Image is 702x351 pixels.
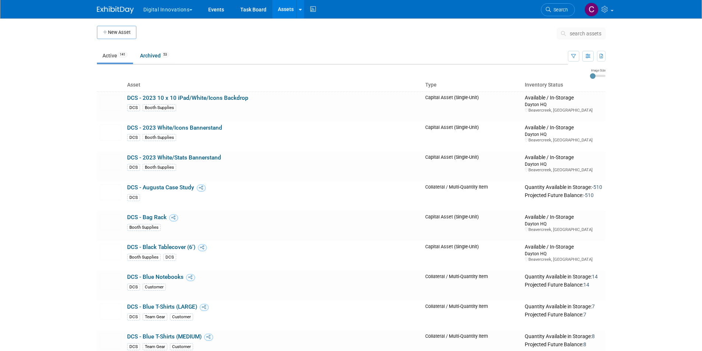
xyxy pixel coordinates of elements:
span: 53 [161,52,169,57]
div: DCS [127,194,140,201]
span: 14 [592,274,598,280]
a: DCS - 2023 White/Icons Bannerstand [127,124,222,131]
div: Available / In-Storage [525,124,602,131]
button: New Asset [97,26,136,39]
th: Asset [124,79,423,91]
td: Collateral / Multi-Quantity Item [422,181,522,211]
div: Dayton HQ [525,131,602,137]
td: Capital Asset (Single-Unit) [422,211,522,241]
div: Booth Supplies [127,254,161,261]
div: DCS [127,134,140,141]
a: DCS - Blue T-Shirts (MEDIUM) [127,333,202,340]
div: Projected Future Balance: [525,191,602,199]
a: Archived53 [135,49,175,63]
td: Collateral / Multi-Quantity Item [422,301,522,330]
td: Capital Asset (Single-Unit) [422,151,522,181]
a: DCS - Bag Rack [127,214,167,221]
span: 8 [583,341,586,347]
div: Dayton HQ [525,161,602,167]
div: Booth Supplies [143,164,176,171]
div: DCS [127,343,140,350]
a: DCS - 2023 White/Stats Bannerstand [127,154,221,161]
div: Booth Supplies [143,134,176,141]
div: Booth Supplies [143,104,176,111]
div: DCS [127,284,140,291]
div: Beavercreek, [GEOGRAPHIC_DATA] [525,108,602,113]
td: Capital Asset (Single-Unit) [422,91,522,122]
div: Team Gear [143,313,167,320]
div: Image Size [590,68,605,73]
div: DCS [127,313,140,320]
div: Projected Future Balance: [525,280,602,288]
div: Quantity Available in Storage: [525,333,602,340]
div: Projected Future Balance: [525,340,602,348]
div: Projected Future Balance: [525,310,602,318]
div: Dayton HQ [525,221,602,227]
span: search assets [570,31,601,36]
span: 7 [583,312,586,317]
button: search assets [557,28,605,39]
div: Customer [143,284,166,291]
div: Beavercreek, [GEOGRAPHIC_DATA] [525,257,602,262]
td: Capital Asset (Single-Unit) [422,122,522,151]
img: ExhibitDay [97,6,134,14]
div: Beavercreek, [GEOGRAPHIC_DATA] [525,137,602,143]
div: DCS [163,254,176,261]
span: -510 [583,192,594,198]
a: Active141 [97,49,133,63]
div: Quantity Available in Storage: [525,303,602,310]
a: Search [541,3,575,16]
span: -510 [592,184,602,190]
div: DCS [127,164,140,171]
div: DCS [127,104,140,111]
div: Beavercreek, [GEOGRAPHIC_DATA] [525,227,602,232]
span: 14 [583,282,589,288]
span: 7 [592,303,595,309]
img: Cassidy Wright [584,3,598,17]
div: Quantity Available in Storage: [525,274,602,280]
span: 8 [592,333,595,339]
div: Dayton HQ [525,250,602,257]
div: Booth Supplies [127,224,161,231]
a: DCS - 2023 10 x 10 iPad/White/Icons Backdrop [127,95,248,101]
span: 141 [118,52,128,57]
td: Capital Asset (Single-Unit) [422,241,522,271]
a: DCS - Blue Notebooks [127,274,184,280]
div: Available / In-Storage [525,154,602,161]
div: Customer [170,313,193,320]
th: Type [422,79,522,91]
a: DCS - Augusta Case Study [127,184,194,191]
a: DCS - Black Tablecover (6') [127,244,195,250]
span: Search [551,7,568,13]
div: Available / In-Storage [525,244,602,250]
div: Available / In-Storage [525,214,602,221]
div: Quantity Available in Storage: [525,184,602,191]
div: Available / In-Storage [525,95,602,101]
div: Customer [170,343,193,350]
div: Beavercreek, [GEOGRAPHIC_DATA] [525,167,602,173]
div: Dayton HQ [525,101,602,108]
div: Team Gear [143,343,167,350]
td: Collateral / Multi-Quantity Item [422,271,522,301]
a: DCS - Blue T-Shirts (LARGE) [127,303,197,310]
